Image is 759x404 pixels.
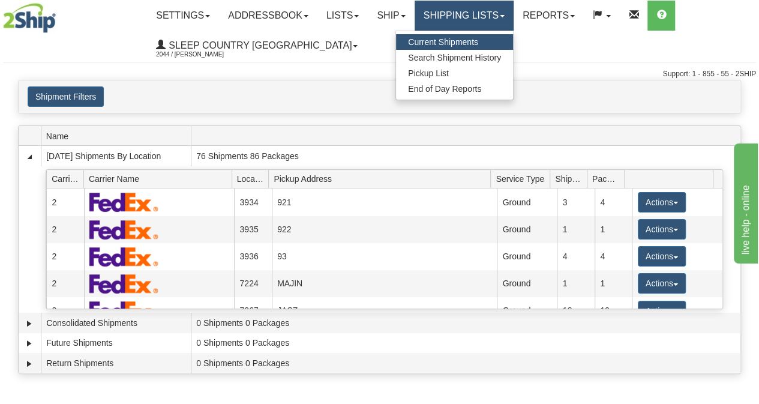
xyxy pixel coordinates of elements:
[46,270,84,297] td: 2
[156,49,246,61] span: 2044 / [PERSON_NAME]
[234,243,272,270] td: 3936
[595,243,632,270] td: 4
[89,220,158,240] img: FedEx Express®
[408,68,449,78] span: Pickup List
[514,1,584,31] a: Reports
[3,3,56,33] img: logo2044.jpg
[396,81,513,97] a: End of Day Reports
[731,140,758,263] iframe: chat widget
[272,297,497,324] td: JASZ
[219,1,317,31] a: Addressbook
[46,188,84,216] td: 2
[272,188,497,216] td: 921
[89,169,232,188] span: Carrier Name
[638,192,686,213] button: Actions
[52,169,83,188] span: Carrier Id
[557,243,595,270] td: 4
[595,188,632,216] td: 4
[396,34,513,50] a: Current Shipments
[557,216,595,243] td: 1
[46,127,191,145] span: Name
[497,243,557,270] td: Ground
[41,353,191,373] td: Return Shipments
[28,86,104,107] button: Shipment Filters
[638,301,686,321] button: Actions
[191,313,740,333] td: 0 Shipments 0 Packages
[23,318,35,330] a: Expand
[595,270,632,297] td: 1
[557,297,595,324] td: 18
[23,337,35,349] a: Expand
[234,297,272,324] td: 7267
[555,169,587,188] span: Shipments
[272,216,497,243] td: 922
[41,313,191,333] td: Consolidated Shipments
[147,31,367,61] a: Sleep Country [GEOGRAPHIC_DATA] 2044 / [PERSON_NAME]
[557,188,595,216] td: 3
[408,37,478,47] span: Current Shipments
[23,151,35,163] a: Collapse
[272,270,497,297] td: MAJIN
[46,297,84,324] td: 2
[396,50,513,65] a: Search Shipment History
[638,273,686,294] button: Actions
[191,333,740,354] td: 0 Shipments 0 Packages
[592,169,624,188] span: Packages
[595,297,632,324] td: 19
[396,65,513,81] a: Pickup List
[234,270,272,297] td: 7224
[497,216,557,243] td: Ground
[41,333,191,354] td: Future Shipments
[234,188,272,216] td: 3934
[234,216,272,243] td: 3935
[89,274,158,294] img: FedEx Express®
[497,297,557,324] td: Ground
[272,243,497,270] td: 93
[415,1,514,31] a: Shipping lists
[147,1,219,31] a: Settings
[3,69,756,79] div: Support: 1 - 855 - 55 - 2SHIP
[496,169,550,188] span: Service Type
[166,40,352,50] span: Sleep Country [GEOGRAPHIC_DATA]
[557,270,595,297] td: 1
[9,7,111,22] div: live help - online
[317,1,368,31] a: Lists
[89,301,158,321] img: FedEx Express®
[237,169,269,188] span: Location Id
[46,243,84,270] td: 2
[23,358,35,370] a: Expand
[89,247,158,267] img: FedEx Express®
[497,270,557,297] td: Ground
[368,1,414,31] a: Ship
[46,216,84,243] td: 2
[191,353,740,373] td: 0 Shipments 0 Packages
[497,188,557,216] td: Ground
[638,219,686,240] button: Actions
[274,169,491,188] span: Pickup Address
[408,84,481,94] span: End of Day Reports
[41,146,191,166] td: [DATE] Shipments By Location
[408,53,501,62] span: Search Shipment History
[595,216,632,243] td: 1
[191,146,740,166] td: 76 Shipments 86 Packages
[638,246,686,267] button: Actions
[89,192,158,212] img: FedEx Express®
